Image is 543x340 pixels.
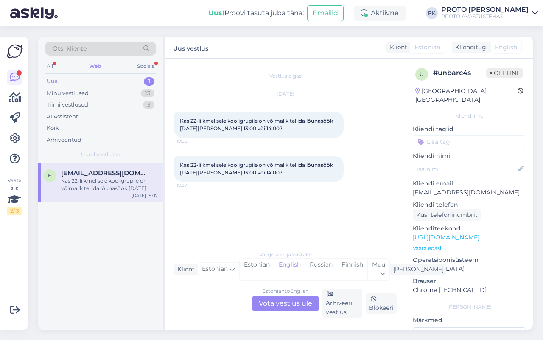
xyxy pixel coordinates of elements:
[180,162,334,176] span: Kas 22-liikmelisele kooligrupile on võimalik tellida lõunasöök [DATE][PERSON_NAME] 13:00 või 14:00?
[413,224,526,233] p: Klienditeekond
[47,112,78,121] div: AI Assistent
[366,293,397,314] div: Blokeeri
[87,61,103,72] div: Web
[413,200,526,209] p: Kliendi telefon
[47,101,88,109] div: Tiimi vestlused
[47,89,89,98] div: Minu vestlused
[414,43,440,52] span: Estonian
[262,287,309,295] div: Estonian to English
[452,43,488,52] div: Klienditugi
[143,101,154,109] div: 3
[47,124,59,132] div: Kõik
[413,244,526,252] p: Vaata edasi ...
[420,71,424,77] span: u
[441,13,529,20] div: PROTO AVASTUSTEHAS
[413,277,526,286] p: Brauser
[7,207,22,215] div: 2 / 3
[176,138,208,144] span: 19:06
[372,261,385,268] span: Muu
[354,6,406,21] div: Aktiivne
[413,316,526,325] p: Märkmed
[45,61,55,72] div: All
[495,43,517,52] span: English
[413,264,526,273] p: [MEDICAL_DATA]
[413,152,526,160] p: Kliendi nimi
[81,151,120,158] span: Uued vestlused
[174,265,195,274] div: Klient
[413,286,526,295] p: Chrome [TECHNICAL_ID]
[174,90,397,98] div: [DATE]
[208,9,224,17] b: Uus!
[390,265,444,274] div: [PERSON_NAME]
[53,44,87,53] span: Otsi kliente
[180,118,334,132] span: Kas 22-liikmelisele kooligrupile on võimalik tellida lõunasöök [DATE][PERSON_NAME] 13:00 või 14:00?
[61,169,149,177] span: ellagussarova17@gmail.com
[7,43,23,59] img: Askly Logo
[208,8,304,18] div: Proovi tasuta juba täna:
[413,125,526,134] p: Kliendi tag'id
[386,43,407,52] div: Klient
[305,259,337,280] div: Russian
[413,179,526,188] p: Kliendi email
[135,61,156,72] div: Socials
[173,42,208,53] label: Uus vestlus
[48,172,51,179] span: e
[47,136,81,144] div: Arhiveeritud
[174,72,397,80] div: Vestlus algas
[441,6,529,13] div: PROTO [PERSON_NAME]
[413,233,479,241] a: [URL][DOMAIN_NAME]
[433,68,486,78] div: # unbarc4s
[413,188,526,197] p: [EMAIL_ADDRESS][DOMAIN_NAME]
[132,192,158,199] div: [DATE] 19:07
[307,5,344,21] button: Emailid
[174,251,397,259] div: Valige keel ja vastake
[486,68,523,78] span: Offline
[252,296,319,311] div: Võta vestlus üle
[441,6,538,20] a: PROTO [PERSON_NAME]PROTO AVASTUSTEHAS
[426,7,438,19] div: PK
[413,209,481,221] div: Küsi telefoninumbrit
[144,77,154,86] div: 1
[61,177,158,192] div: Kas 22-liikmelisele kooligrupile on võimalik tellida lõunasöök [DATE][PERSON_NAME] 13:00 või 14:00?
[415,87,518,104] div: [GEOGRAPHIC_DATA], [GEOGRAPHIC_DATA]
[413,112,526,120] div: Kliendi info
[176,182,208,188] span: 19:07
[240,259,274,280] div: Estonian
[47,77,58,86] div: Uus
[202,264,228,274] span: Estonian
[7,177,22,215] div: Vaata siia
[274,259,305,280] div: English
[413,135,526,148] input: Lisa tag
[413,303,526,311] div: [PERSON_NAME]
[141,89,154,98] div: 13
[322,289,362,318] div: Arhiveeri vestlus
[413,164,516,174] input: Lisa nimi
[413,256,526,264] p: Operatsioonisüsteem
[337,259,367,280] div: Finnish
